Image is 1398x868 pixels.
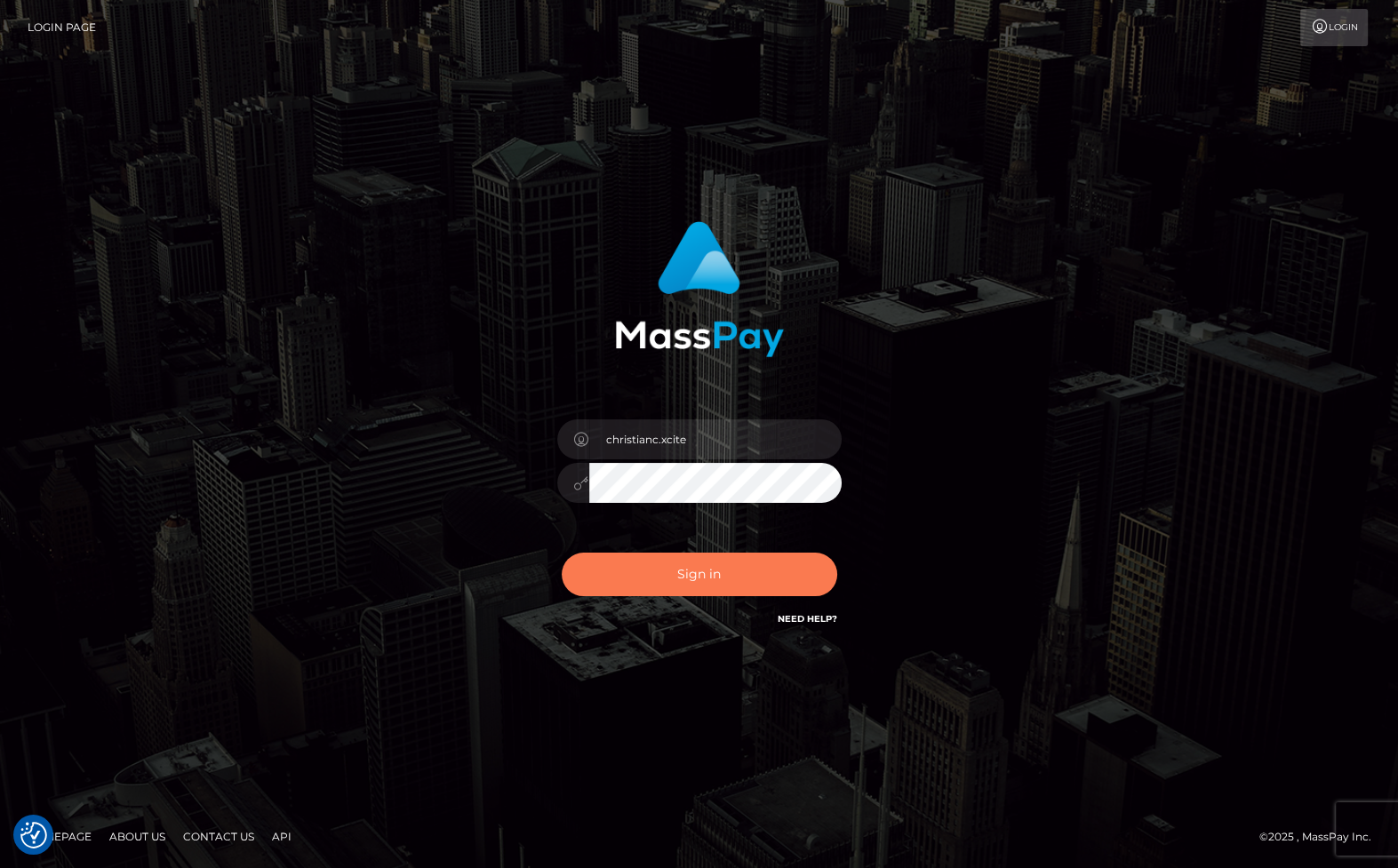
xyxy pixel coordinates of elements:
[176,823,261,850] a: Contact Us
[615,221,784,357] img: MassPay Login
[20,822,47,848] img: Revisit consent button
[778,613,837,625] a: Need Help?
[265,823,299,850] a: API
[589,419,842,459] input: Username...
[102,823,172,850] a: About Us
[1259,827,1385,847] div: © 2025 , MassPay Inc.
[20,823,99,850] a: Homepage
[28,9,96,46] a: Login Page
[20,822,47,848] button: Consent Preferences
[562,553,837,596] button: Sign in
[1300,9,1368,46] a: Login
